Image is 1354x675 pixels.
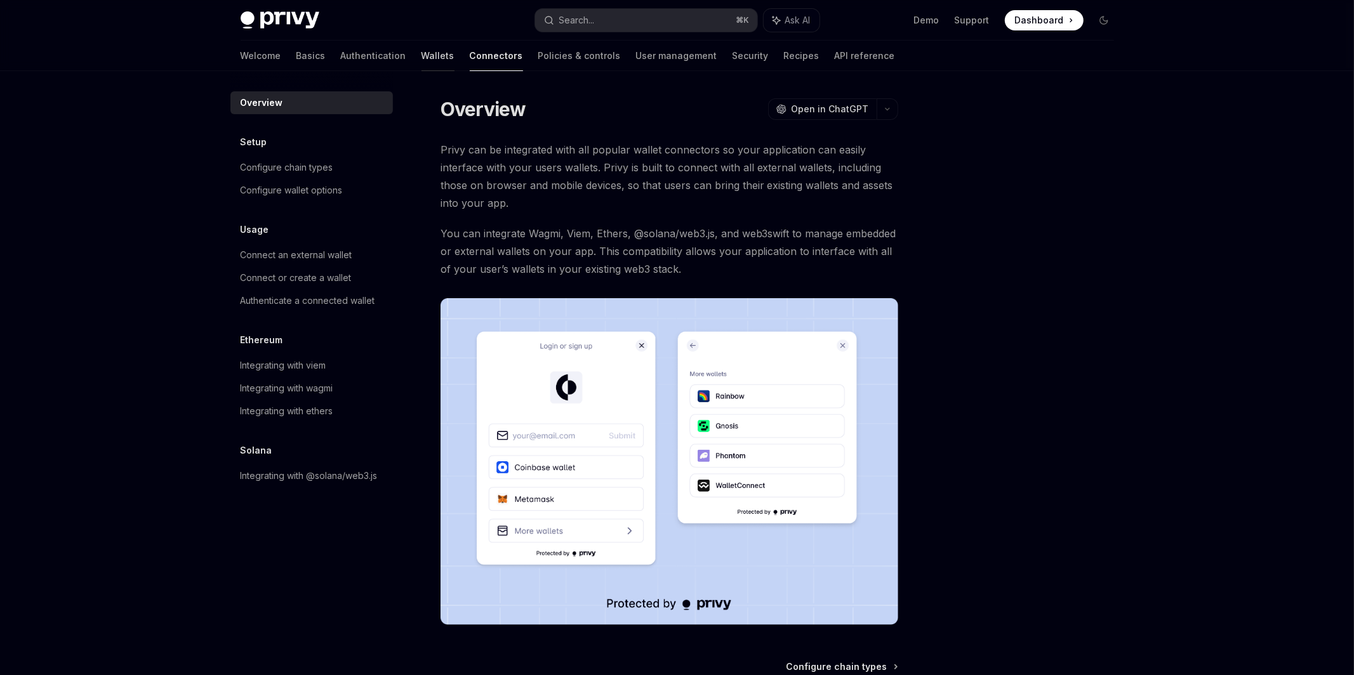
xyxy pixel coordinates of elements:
[241,134,267,150] h5: Setup
[538,41,621,71] a: Policies & controls
[230,179,393,202] a: Configure wallet options
[296,41,326,71] a: Basics
[241,381,333,396] div: Integrating with wagmi
[241,222,269,237] h5: Usage
[230,91,393,114] a: Overview
[241,11,319,29] img: dark logo
[559,13,595,28] div: Search...
[241,270,352,285] div: Connect or create a wallet
[241,160,333,175] div: Configure chain types
[241,358,326,373] div: Integrating with viem
[421,41,455,71] a: Wallets
[787,660,897,673] a: Configure chain types
[784,41,820,71] a: Recipes
[1015,14,1064,27] span: Dashboard
[792,103,869,115] span: Open in ChatGPT
[441,225,898,278] span: You can integrate Wagmi, Viem, Ethers, @solana/web3.js, and web3swift to manage embedded or exter...
[441,298,898,625] img: Connectors3
[835,41,895,71] a: API reference
[535,9,757,32] button: Search...⌘K
[241,95,283,110] div: Overview
[230,400,393,423] a: Integrating with ethers
[230,289,393,312] a: Authenticate a connected wallet
[787,660,887,673] span: Configure chain types
[241,41,281,71] a: Welcome
[636,41,717,71] a: User management
[241,293,375,308] div: Authenticate a connected wallet
[764,9,820,32] button: Ask AI
[785,14,811,27] span: Ask AI
[241,468,378,483] div: Integrating with @solana/web3.js
[1094,10,1114,30] button: Toggle dark mode
[241,403,333,419] div: Integrating with ethers
[230,464,393,487] a: Integrating with @solana/web3.js
[441,98,526,121] h1: Overview
[230,377,393,400] a: Integrating with wagmi
[733,41,769,71] a: Security
[241,332,283,348] h5: Ethereum
[736,15,750,25] span: ⌘ K
[955,14,990,27] a: Support
[241,183,343,198] div: Configure wallet options
[470,41,523,71] a: Connectors
[241,247,352,263] div: Connect an external wallet
[230,354,393,377] a: Integrating with viem
[914,14,939,27] a: Demo
[230,266,393,289] a: Connect or create a wallet
[241,443,272,458] h5: Solana
[230,156,393,179] a: Configure chain types
[441,141,898,212] span: Privy can be integrated with all popular wallet connectors so your application can easily interfa...
[230,244,393,266] a: Connect an external wallet
[341,41,406,71] a: Authentication
[768,98,877,120] button: Open in ChatGPT
[1005,10,1084,30] a: Dashboard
